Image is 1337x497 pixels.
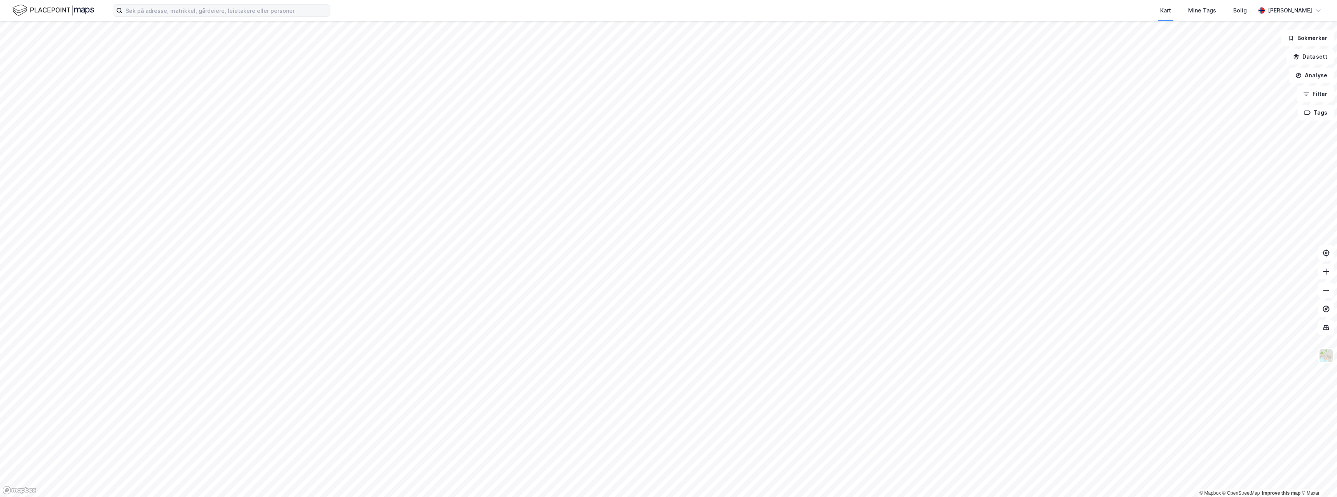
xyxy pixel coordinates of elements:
div: Kart [1160,6,1171,15]
iframe: Chat Widget [1298,460,1337,497]
input: Søk på adresse, matrikkel, gårdeiere, leietakere eller personer [122,5,330,16]
img: logo.f888ab2527a4732fd821a326f86c7f29.svg [12,3,94,17]
div: [PERSON_NAME] [1268,6,1312,15]
div: Bolig [1233,6,1247,15]
div: Mine Tags [1188,6,1216,15]
div: Kontrollprogram for chat [1298,460,1337,497]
